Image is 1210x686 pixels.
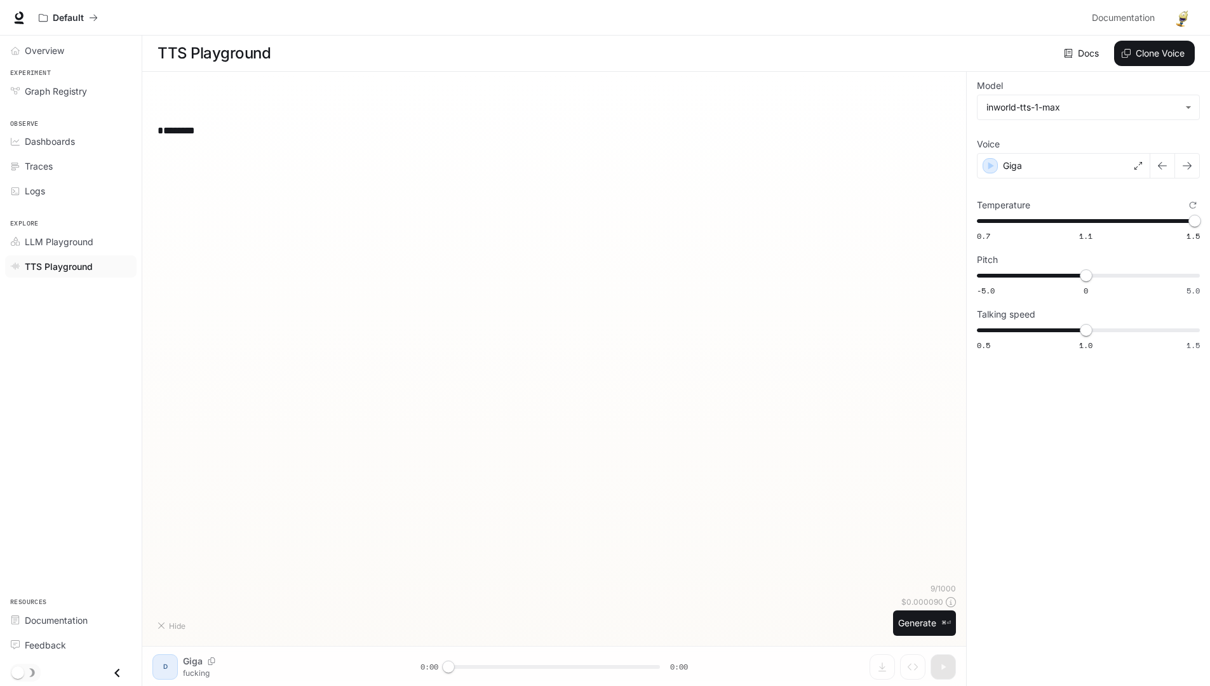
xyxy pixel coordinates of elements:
[1186,198,1200,212] button: Reset to default
[893,610,956,636] button: Generate⌘⏎
[977,140,1000,149] p: Voice
[1087,5,1164,30] a: Documentation
[977,340,990,351] span: 0.5
[5,231,137,253] a: LLM Playground
[1186,285,1200,296] span: 5.0
[1173,9,1191,27] img: User avatar
[25,184,45,198] span: Logs
[1169,5,1195,30] button: User avatar
[25,260,93,273] span: TTS Playground
[103,660,131,686] button: Close drawer
[25,44,64,57] span: Overview
[25,159,53,173] span: Traces
[901,596,943,607] p: $ 0.000090
[5,634,137,656] a: Feedback
[5,609,137,631] a: Documentation
[5,80,137,102] a: Graph Registry
[1186,231,1200,241] span: 1.5
[1114,41,1195,66] button: Clone Voice
[941,619,951,627] p: ⌘⏎
[1079,340,1092,351] span: 1.0
[25,84,87,98] span: Graph Registry
[931,583,956,594] p: 9 / 1000
[25,235,93,248] span: LLM Playground
[33,5,104,30] button: All workspaces
[977,81,1003,90] p: Model
[977,255,998,264] p: Pitch
[5,39,137,62] a: Overview
[11,665,24,679] span: Dark mode toggle
[152,615,193,636] button: Hide
[1092,10,1155,26] span: Documentation
[1084,285,1088,296] span: 0
[25,135,75,148] span: Dashboards
[1003,159,1022,172] p: Giga
[5,180,137,202] a: Logs
[5,255,137,278] a: TTS Playground
[158,41,271,66] h1: TTS Playground
[1079,231,1092,241] span: 1.1
[977,201,1030,210] p: Temperature
[977,285,995,296] span: -5.0
[977,310,1035,319] p: Talking speed
[25,638,66,652] span: Feedback
[977,231,990,241] span: 0.7
[1061,41,1104,66] a: Docs
[25,614,88,627] span: Documentation
[5,130,137,152] a: Dashboards
[53,13,84,24] p: Default
[978,95,1199,119] div: inworld-tts-1-max
[5,155,137,177] a: Traces
[986,101,1179,114] div: inworld-tts-1-max
[1186,340,1200,351] span: 1.5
